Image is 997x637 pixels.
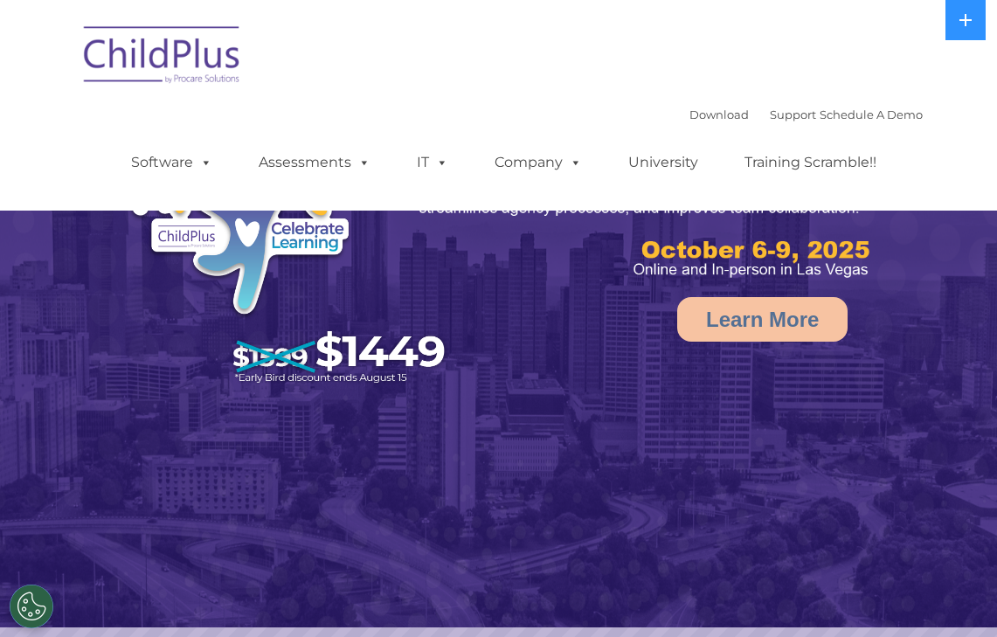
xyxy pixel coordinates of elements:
a: University [611,145,716,180]
a: Support [770,107,816,121]
font: | [689,107,923,121]
a: IT [399,145,466,180]
a: Learn More [677,297,848,342]
button: Cookies Settings [10,585,53,628]
a: Assessments [241,145,388,180]
a: Software [114,145,230,180]
img: ChildPlus by Procare Solutions [75,14,250,101]
a: Schedule A Demo [820,107,923,121]
a: Training Scramble!! [727,145,894,180]
a: Download [689,107,749,121]
a: Company [477,145,599,180]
